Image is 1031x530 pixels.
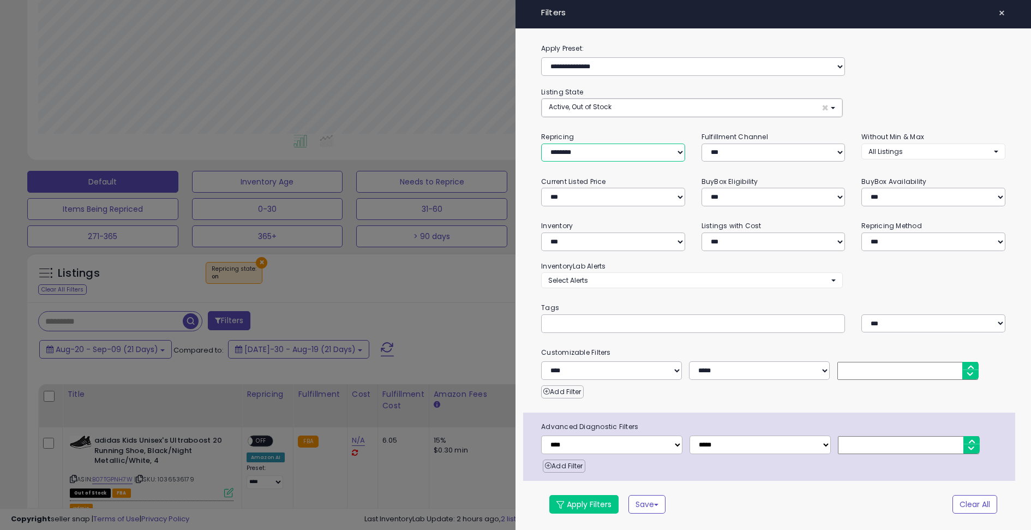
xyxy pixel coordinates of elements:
[702,177,758,186] small: BuyBox Eligibility
[533,421,1015,433] span: Advanced Diagnostic Filters
[548,276,588,285] span: Select Alerts
[533,43,1014,55] label: Apply Preset:
[533,302,1014,314] small: Tags
[861,144,1005,159] button: All Listings
[533,347,1014,359] small: Customizable Filters
[861,221,922,230] small: Repricing Method
[541,272,843,288] button: Select Alerts
[822,102,829,114] span: ×
[952,495,997,514] button: Clear All
[994,5,1010,21] button: ×
[541,8,1005,17] h4: Filters
[541,132,574,141] small: Repricing
[861,132,924,141] small: Without Min & Max
[868,147,903,156] span: All Listings
[861,177,926,186] small: BuyBox Availability
[541,87,583,97] small: Listing State
[542,99,842,117] button: Active, Out of Stock ×
[541,385,583,398] button: Add Filter
[998,5,1005,21] span: ×
[541,177,606,186] small: Current Listed Price
[541,261,606,271] small: InventoryLab Alerts
[541,221,573,230] small: Inventory
[543,460,585,473] button: Add Filter
[549,495,619,514] button: Apply Filters
[702,221,762,230] small: Listings with Cost
[549,102,612,111] span: Active, Out of Stock
[628,495,666,514] button: Save
[702,132,768,141] small: Fulfillment Channel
